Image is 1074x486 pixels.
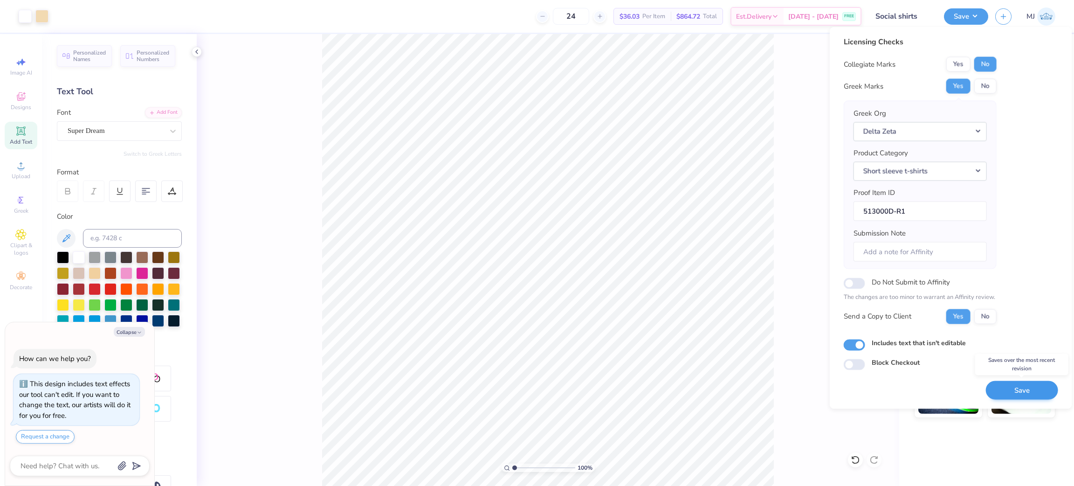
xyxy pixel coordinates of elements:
[578,464,592,472] span: 100 %
[854,228,906,239] label: Submission Note
[124,150,182,158] button: Switch to Greek Letters
[854,108,886,119] label: Greek Org
[73,49,106,62] span: Personalized Names
[872,357,920,367] label: Block Checkout
[19,354,91,363] div: How can we help you?
[12,173,30,180] span: Upload
[974,57,997,72] button: No
[974,79,997,94] button: No
[854,187,895,198] label: Proof Item ID
[553,8,589,25] input: – –
[83,229,182,248] input: e.g. 7428 c
[14,207,28,215] span: Greek
[854,161,987,181] button: Short sleeve t-shirts
[974,309,997,324] button: No
[16,430,75,444] button: Request a change
[844,311,911,322] div: Send a Copy to Client
[57,85,182,98] div: Text Tool
[145,107,182,118] div: Add Font
[844,59,895,69] div: Collegiate Marks
[11,104,31,111] span: Designs
[1026,7,1055,26] a: MJ
[844,36,997,48] div: Licensing Checks
[736,12,771,21] span: Est. Delivery
[844,13,854,20] span: FREE
[946,57,971,72] button: Yes
[946,309,971,324] button: Yes
[57,167,183,178] div: Format
[844,293,997,302] p: The changes are too minor to warrant an Affinity review.
[676,12,700,21] span: $864.72
[57,211,182,222] div: Color
[788,12,839,21] span: [DATE] - [DATE]
[854,122,987,141] button: Delta Zeta
[642,12,665,21] span: Per Item
[1026,11,1035,22] span: MJ
[10,69,32,76] span: Image AI
[975,354,1068,375] div: Saves over the most recent revision
[10,284,32,291] span: Decorate
[868,7,937,26] input: Untitled Design
[854,242,987,262] input: Add a note for Affinity
[844,81,883,91] div: Greek Marks
[703,12,717,21] span: Total
[944,8,988,25] button: Save
[1037,7,1055,26] img: Mark Joshua Mullasgo
[114,327,145,337] button: Collapse
[946,79,971,94] button: Yes
[19,379,131,420] div: This design includes text effects our tool can't edit. If you want to change the text, our artist...
[10,138,32,146] span: Add Text
[620,12,640,21] span: $36.03
[854,148,908,159] label: Product Category
[986,381,1058,400] button: Save
[5,242,37,257] span: Clipart & logos
[872,276,950,288] label: Do Not Submit to Affinity
[57,107,71,118] label: Font
[872,338,966,347] label: Includes text that isn't editable
[137,49,170,62] span: Personalized Numbers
